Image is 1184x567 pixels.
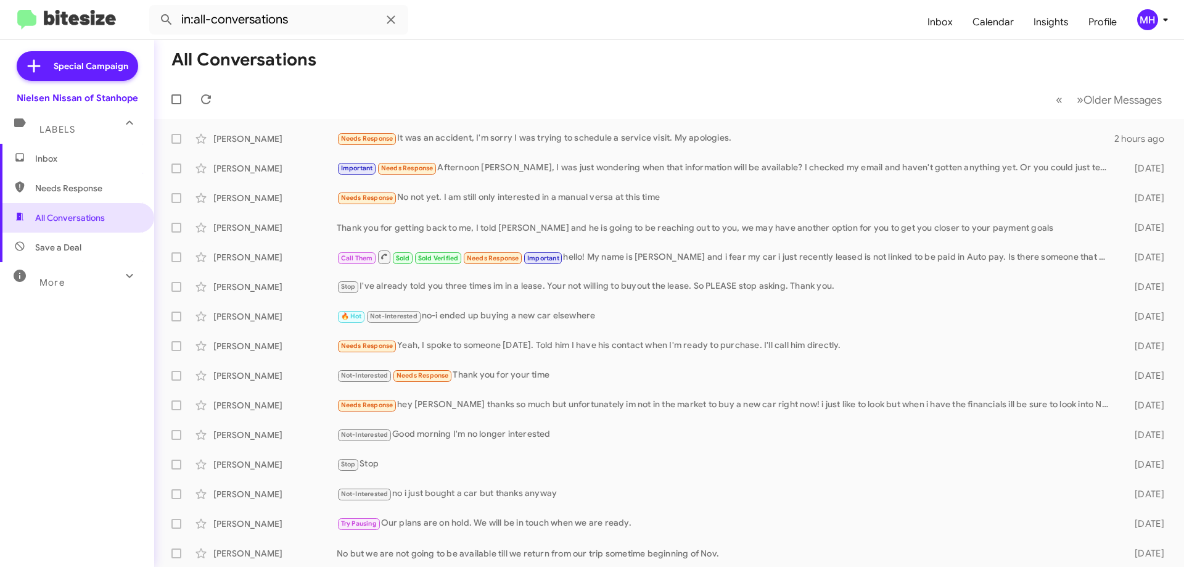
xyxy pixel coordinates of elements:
[527,254,559,262] span: Important
[1115,399,1174,412] div: [DATE]
[17,51,138,81] a: Special Campaign
[341,342,393,350] span: Needs Response
[213,133,337,145] div: [PERSON_NAME]
[1115,458,1174,471] div: [DATE]
[35,241,81,254] span: Save a Deal
[1069,87,1169,112] button: Next
[213,310,337,323] div: [PERSON_NAME]
[54,60,128,72] span: Special Campaign
[337,131,1114,146] div: It was an accident, I'm sorry I was trying to schedule a service visit. My apologies.
[35,182,140,194] span: Needs Response
[337,368,1115,383] div: Thank you for your time
[1115,488,1174,500] div: [DATE]
[370,312,417,320] span: Not-Interested
[341,312,362,320] span: 🔥 Hot
[213,518,337,530] div: [PERSON_NAME]
[171,50,316,70] h1: All Conversations
[1115,281,1174,293] div: [DATE]
[39,277,65,288] span: More
[963,4,1024,40] a: Calendar
[918,4,963,40] a: Inbox
[341,135,393,143] span: Needs Response
[149,5,408,35] input: Search
[341,490,388,498] span: Not-Interested
[381,164,434,172] span: Needs Response
[213,429,337,441] div: [PERSON_NAME]
[337,487,1115,501] div: no i just bought a car but thanks anyway
[337,547,1115,560] div: No but we are not going to be available till we return from our trip sometime beginning of Nov.
[1077,92,1083,107] span: »
[213,547,337,560] div: [PERSON_NAME]
[213,399,337,412] div: [PERSON_NAME]
[1115,221,1174,234] div: [DATE]
[213,251,337,263] div: [PERSON_NAME]
[1115,310,1174,323] div: [DATE]
[213,488,337,500] div: [PERSON_NAME]
[337,339,1115,353] div: Yeah, I spoke to someone [DATE]. Told him I have his contact when I'm ready to purchase. I'll cal...
[1024,4,1079,40] a: Insights
[1056,92,1063,107] span: «
[1079,4,1127,40] a: Profile
[337,191,1115,205] div: No not yet. I am still only interested in a manual versa at this time
[341,164,373,172] span: Important
[1115,251,1174,263] div: [DATE]
[337,249,1115,265] div: hello! My name is [PERSON_NAME] and i fear my car i just recently leased is not linked to be paid...
[1114,133,1174,145] div: 2 hours ago
[337,221,1115,234] div: Thank you for getting back to me, I told [PERSON_NAME] and he is going to be reaching out to you,...
[1115,340,1174,352] div: [DATE]
[337,309,1115,323] div: no-i ended up buying a new car elsewhere
[1115,370,1174,382] div: [DATE]
[1115,547,1174,560] div: [DATE]
[418,254,459,262] span: Sold Verified
[337,457,1115,471] div: Stop
[1127,9,1170,30] button: MH
[337,428,1115,442] div: Good morning I'm no longer interested
[1048,87,1070,112] button: Previous
[341,460,356,468] span: Stop
[35,152,140,165] span: Inbox
[39,124,75,135] span: Labels
[337,279,1115,294] div: I've already told you three times im in a lease. Your not willing to buyout the lease. So PLEASE ...
[213,370,337,382] div: [PERSON_NAME]
[213,340,337,352] div: [PERSON_NAME]
[213,281,337,293] div: [PERSON_NAME]
[1115,192,1174,204] div: [DATE]
[341,254,373,262] span: Call Them
[1115,429,1174,441] div: [DATE]
[396,254,410,262] span: Sold
[337,516,1115,531] div: Our plans are on hold. We will be in touch when we are ready.
[17,92,138,104] div: Nielsen Nissan of Stanhope
[337,161,1115,175] div: Afternoon [PERSON_NAME], I was just wondering when that information will be available? I checked ...
[341,401,393,409] span: Needs Response
[35,212,105,224] span: All Conversations
[1115,518,1174,530] div: [DATE]
[213,192,337,204] div: [PERSON_NAME]
[341,431,388,439] span: Not-Interested
[1115,162,1174,175] div: [DATE]
[213,162,337,175] div: [PERSON_NAME]
[337,398,1115,412] div: hey [PERSON_NAME] thanks so much but unfortunately im not in the market to buy a new car right no...
[467,254,519,262] span: Needs Response
[341,283,356,291] span: Stop
[1137,9,1158,30] div: MH
[397,371,449,379] span: Needs Response
[341,194,393,202] span: Needs Response
[213,221,337,234] div: [PERSON_NAME]
[341,371,388,379] span: Not-Interested
[1083,93,1162,107] span: Older Messages
[213,458,337,471] div: [PERSON_NAME]
[1049,87,1169,112] nav: Page navigation example
[341,519,377,528] span: Try Pausing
